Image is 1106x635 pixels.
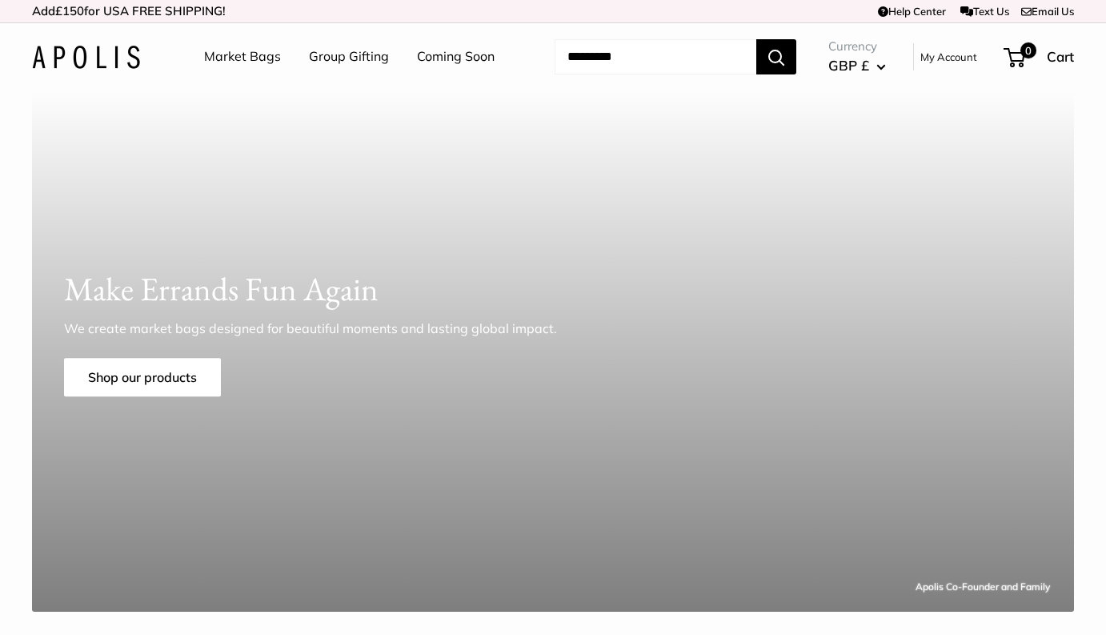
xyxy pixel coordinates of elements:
[878,5,946,18] a: Help Center
[555,39,756,74] input: Search...
[32,46,140,69] img: Apolis
[1020,42,1036,58] span: 0
[1005,44,1074,70] a: 0 Cart
[828,57,869,74] span: GBP £
[55,3,84,18] span: £150
[1021,5,1074,18] a: Email Us
[64,266,1042,313] h1: Make Errands Fun Again
[64,358,221,396] a: Shop our products
[417,45,495,69] a: Coming Soon
[64,319,584,338] p: We create market bags designed for beautiful moments and lasting global impact.
[960,5,1009,18] a: Text Us
[1047,48,1074,65] span: Cart
[756,39,796,74] button: Search
[204,45,281,69] a: Market Bags
[309,45,389,69] a: Group Gifting
[828,53,886,78] button: GBP £
[920,47,977,66] a: My Account
[828,35,886,58] span: Currency
[916,578,1050,596] div: Apolis Co-Founder and Family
